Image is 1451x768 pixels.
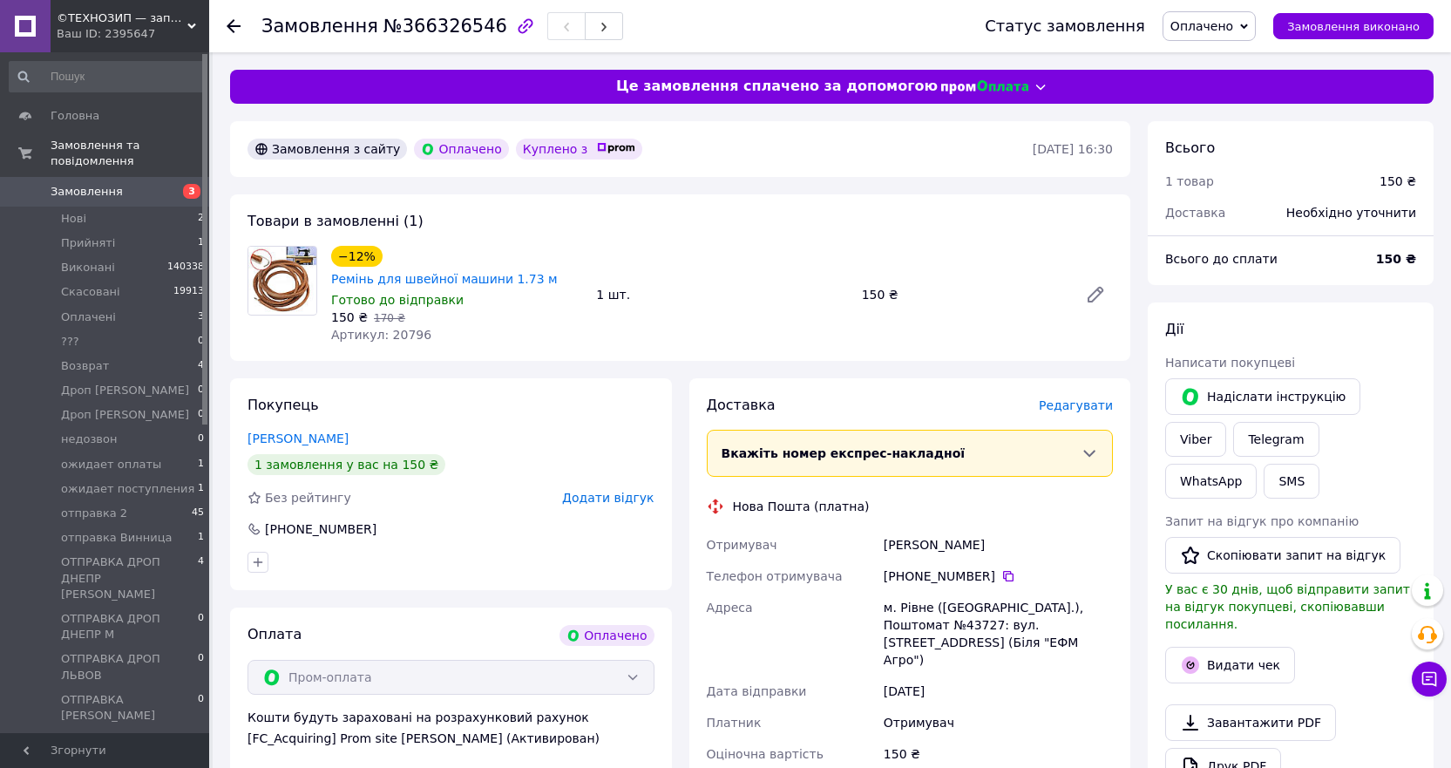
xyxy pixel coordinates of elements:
[597,143,635,153] img: prom
[61,611,198,642] span: ОТПРАВКА ДРОП ДНЕПР М
[1170,19,1233,33] span: Оплачено
[198,383,204,398] span: 0
[261,16,378,37] span: Замовлення
[183,184,200,199] span: 3
[1078,277,1113,312] a: Редагувати
[198,611,204,642] span: 0
[247,139,407,160] div: Замовлення з сайту
[61,457,161,472] span: ожидает оплаты
[331,246,383,267] div: −12%
[198,334,204,350] span: 0
[589,282,854,307] div: 1 шт.
[247,626,302,642] span: Оплата
[1273,13,1434,39] button: Замовлення виконано
[9,61,206,92] input: Пошук
[198,235,204,251] span: 1
[1165,206,1225,220] span: Доставка
[1165,537,1400,574] button: Скопіювати запит на відгук
[707,747,824,761] span: Оціночна вартість
[707,684,807,698] span: Дата відправки
[1412,662,1447,697] button: Чат з покупцем
[985,17,1145,35] div: Статус замовлення
[61,284,120,300] span: Скасовані
[383,16,507,37] span: №366326546
[1165,514,1359,528] span: Запит на відгук про компанію
[729,498,874,515] div: Нова Пошта (платна)
[265,491,351,505] span: Без рейтингу
[51,108,99,124] span: Головна
[57,26,209,42] div: Ваш ID: 2395647
[1033,142,1113,156] time: [DATE] 16:30
[414,139,508,160] div: Оплачено
[707,569,843,583] span: Телефон отримувача
[227,17,241,35] div: Повернутися назад
[562,491,654,505] span: Додати відгук
[198,457,204,472] span: 1
[198,407,204,423] span: 0
[198,692,204,724] span: 0
[331,293,464,307] span: Готово до відправки
[247,454,445,475] div: 1 замовлення у вас на 150 ₴
[722,446,966,460] span: Вкажіть номер експрес-накладної
[57,10,187,26] span: ©ТЕХНОЗИП — запчастини для побутової техніки з доставкою по всій Україні
[1165,252,1278,266] span: Всього до сплати
[1165,321,1183,337] span: Дії
[167,260,204,275] span: 140338
[707,716,762,730] span: Платник
[61,309,116,325] span: Оплачені
[1165,174,1214,188] span: 1 товар
[616,77,938,97] span: Це замовлення сплачено за допомогою
[198,432,204,447] span: 0
[707,397,776,413] span: Доставка
[880,707,1116,738] div: Отримувач
[198,481,204,497] span: 1
[1165,704,1336,741] a: Завантажити PDF
[192,506,204,521] span: 45
[1264,464,1319,499] button: SMS
[1380,173,1416,190] div: 150 ₴
[880,676,1116,707] div: [DATE]
[61,407,189,423] span: Дроп [PERSON_NAME]
[198,530,204,546] span: 1
[880,592,1116,676] div: м. Рівне ([GEOGRAPHIC_DATA].), Поштомат №43727: вул. [STREET_ADDRESS] (Біля "ЕФМ Агро")
[331,310,368,324] span: 150 ₴
[61,506,127,521] span: отправка 2
[173,284,204,300] span: 19913
[1165,356,1295,370] span: Написати покупцеві
[61,651,198,683] span: ОТПРАВКА ДРОП ЛЬВОВ
[61,358,109,374] span: Возврат
[51,138,209,169] span: Замовлення та повідомлення
[707,538,777,552] span: Отримувач
[198,358,204,374] span: 4
[1165,422,1226,457] a: Viber
[198,651,204,683] span: 0
[247,213,424,229] span: Товари в замовленні (1)
[61,481,194,497] span: ожидает поступления
[61,432,117,447] span: недозвон
[884,568,1113,585] div: [PHONE_NUMBER]
[1165,378,1360,415] button: Надіслати інструкцію
[707,601,753,615] span: Адреса
[198,554,204,602] span: 4
[198,211,204,227] span: 2
[61,260,115,275] span: Виконані
[247,397,319,413] span: Покупець
[61,530,173,546] span: отправка Винница
[1287,20,1420,33] span: Замовлення виконано
[61,692,198,724] span: ОТПРАВКА [PERSON_NAME]
[247,432,349,445] a: [PERSON_NAME]
[61,383,189,398] span: Дроп [PERSON_NAME]
[374,312,405,324] span: 170 ₴
[198,309,204,325] span: 3
[1039,398,1113,412] span: Редагувати
[1165,582,1410,631] span: У вас є 30 днів, щоб відправити запит на відгук покупцеві, скопіювавши посилання.
[559,625,654,646] div: Оплачено
[61,211,86,227] span: Нові
[1165,464,1257,499] a: WhatsApp
[880,529,1116,561] div: [PERSON_NAME]
[61,235,115,251] span: Прийняті
[1165,139,1215,156] span: Всього
[51,184,123,200] span: Замовлення
[263,520,378,538] div: [PHONE_NUMBER]
[61,334,79,350] span: ???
